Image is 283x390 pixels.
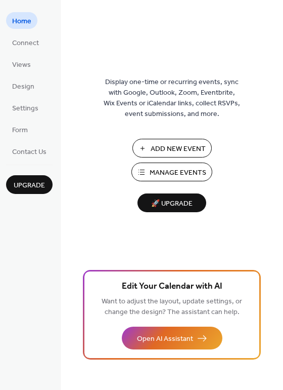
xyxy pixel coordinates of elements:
[12,82,34,92] span: Design
[12,38,39,49] span: Connect
[12,16,31,27] span: Home
[104,77,240,120] span: Display one-time or recurring events, sync with Google, Outlook, Zoom, Eventbrite, Wix Events or ...
[122,327,222,349] button: Open AI Assistant
[137,334,193,344] span: Open AI Assistant
[122,280,222,294] span: Edit Your Calendar with AI
[132,139,212,158] button: Add New Event
[6,143,53,160] a: Contact Us
[137,193,206,212] button: 🚀 Upgrade
[6,175,53,194] button: Upgrade
[6,99,44,116] a: Settings
[12,125,28,136] span: Form
[14,180,45,191] span: Upgrade
[12,147,46,158] span: Contact Us
[102,295,242,319] span: Want to adjust the layout, update settings, or change the design? The assistant can help.
[151,144,206,154] span: Add New Event
[144,197,200,211] span: 🚀 Upgrade
[12,60,31,70] span: Views
[6,121,34,138] a: Form
[12,103,38,114] span: Settings
[6,12,37,29] a: Home
[6,77,40,94] a: Design
[131,163,212,181] button: Manage Events
[150,168,206,178] span: Manage Events
[6,34,45,51] a: Connect
[6,56,37,72] a: Views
